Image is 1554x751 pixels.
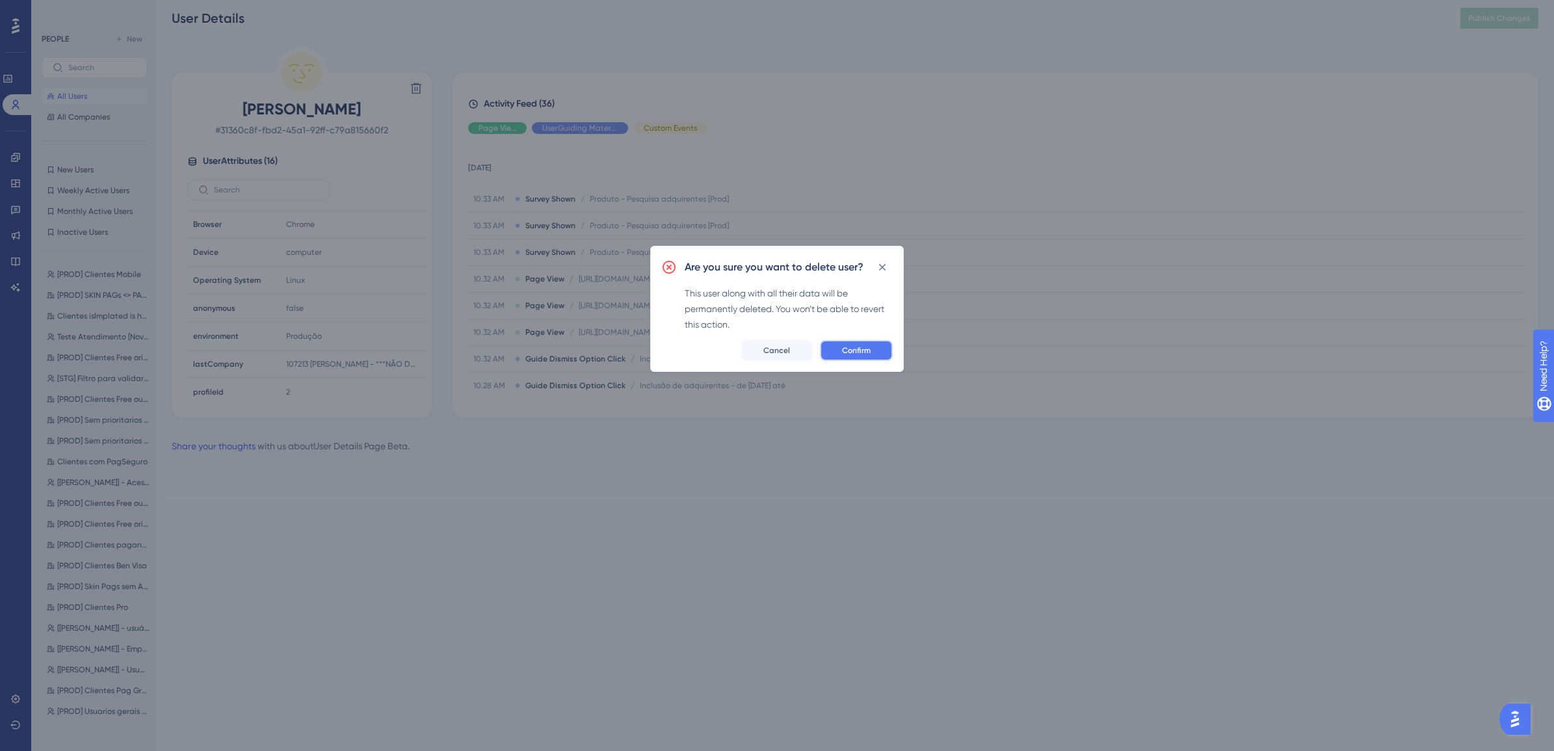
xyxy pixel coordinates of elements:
[1499,700,1538,739] iframe: UserGuiding AI Assistant Launcher
[31,3,81,19] span: Need Help?
[763,345,790,356] span: Cancel
[685,285,893,332] div: This user along with all their data will be permanently deleted. You won’t be able to revert this...
[842,345,871,356] span: Confirm
[685,259,863,275] h2: Are you sure you want to delete user?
